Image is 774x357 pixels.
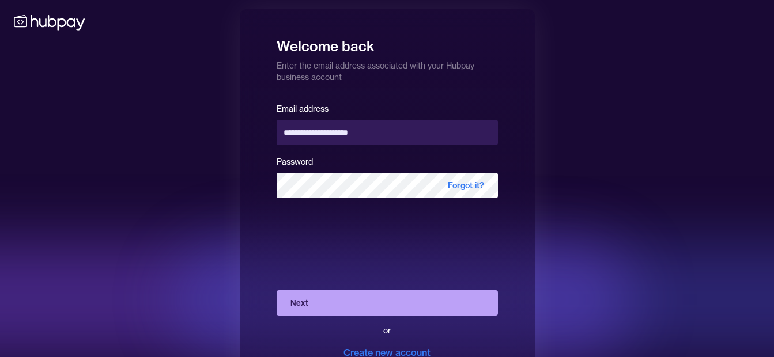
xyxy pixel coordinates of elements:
h1: Welcome back [277,30,498,55]
label: Email address [277,104,329,114]
span: Forgot it? [434,173,498,198]
label: Password [277,157,313,167]
div: or [383,325,391,336]
button: Next [277,290,498,316]
p: Enter the email address associated with your Hubpay business account [277,55,498,83]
